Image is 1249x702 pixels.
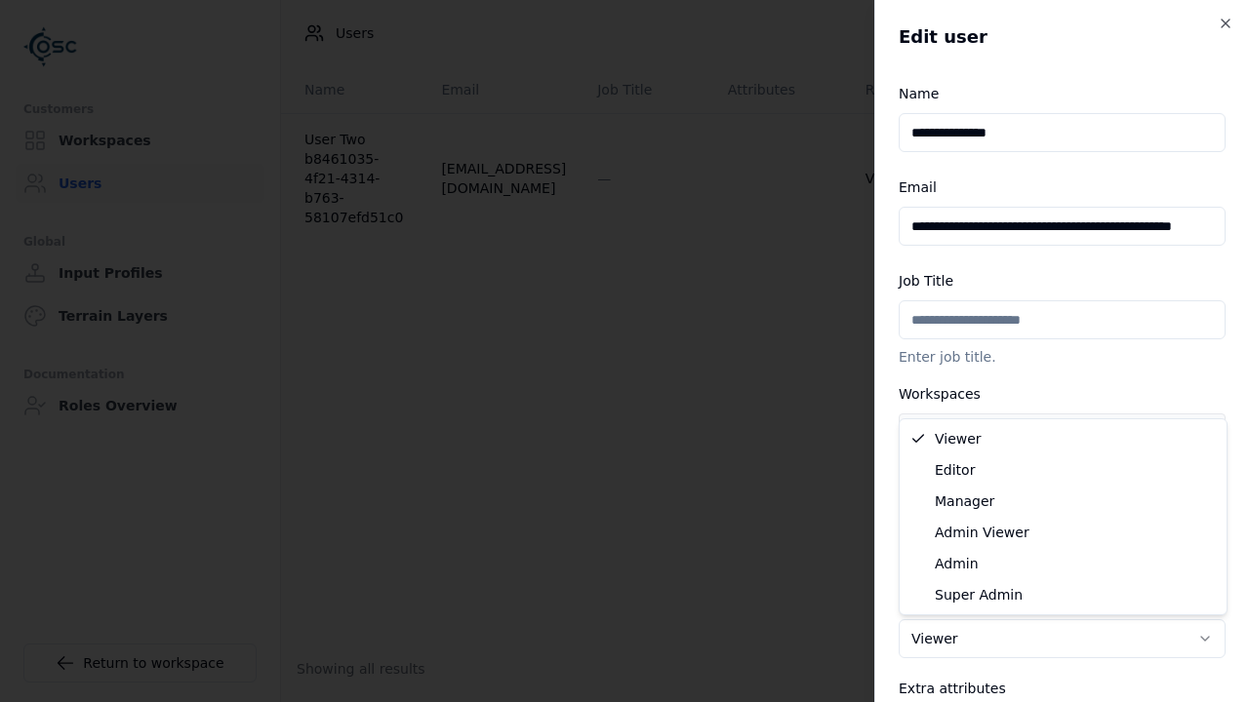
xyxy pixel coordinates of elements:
span: Super Admin [935,585,1023,604]
span: Admin [935,554,979,573]
span: Viewer [935,429,982,448]
span: Manager [935,491,994,511]
span: Admin Viewer [935,523,1029,542]
span: Editor [935,460,975,480]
